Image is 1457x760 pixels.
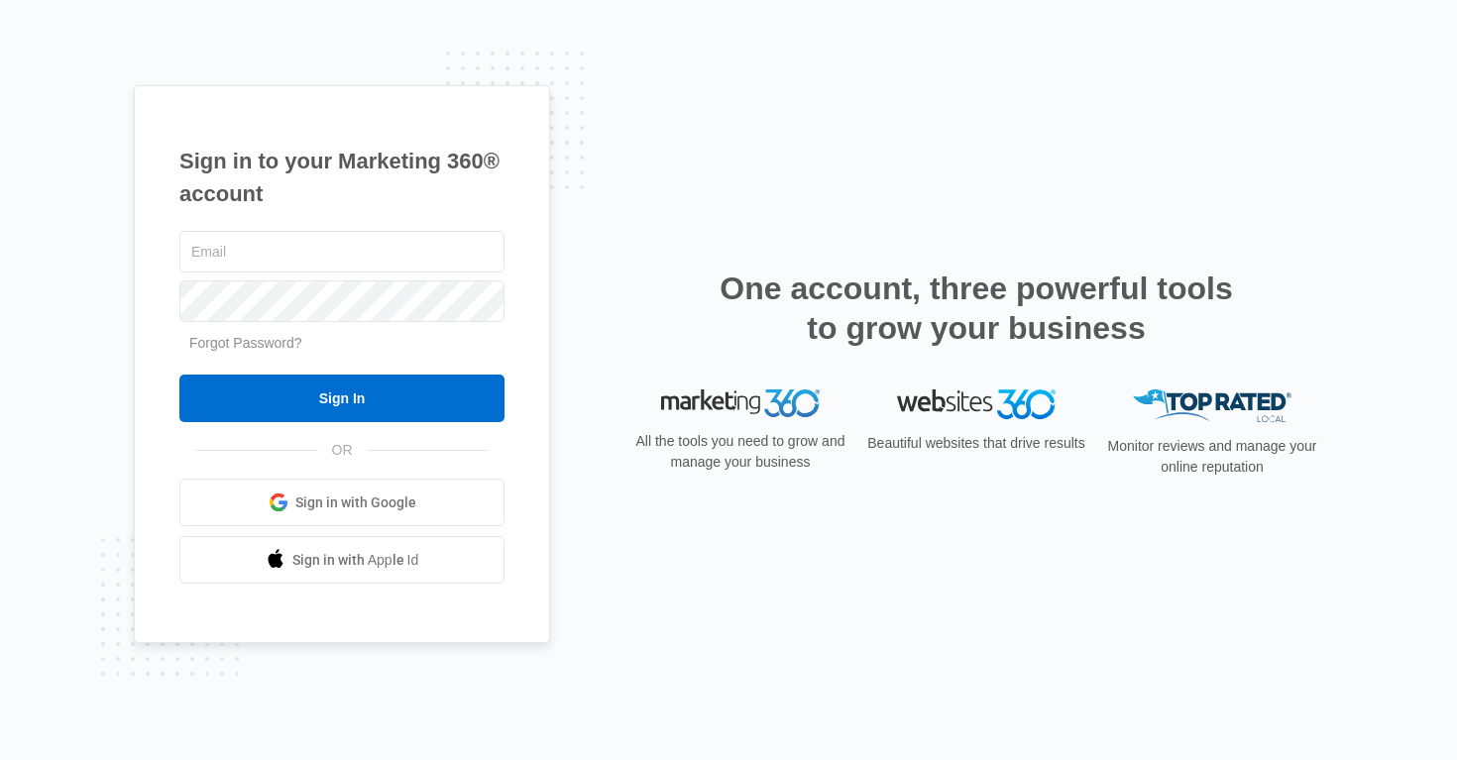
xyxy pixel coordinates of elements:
[629,431,851,473] p: All the tools you need to grow and manage your business
[189,335,302,351] a: Forgot Password?
[714,269,1239,348] h2: One account, three powerful tools to grow your business
[1133,389,1291,422] img: Top Rated Local
[661,389,820,417] img: Marketing 360
[179,479,504,526] a: Sign in with Google
[897,389,1056,418] img: Websites 360
[295,492,416,513] span: Sign in with Google
[179,536,504,584] a: Sign in with Apple Id
[179,145,504,210] h1: Sign in to your Marketing 360® account
[179,375,504,422] input: Sign In
[1101,436,1323,478] p: Monitor reviews and manage your online reputation
[865,433,1087,454] p: Beautiful websites that drive results
[318,440,367,461] span: OR
[292,550,419,571] span: Sign in with Apple Id
[179,231,504,272] input: Email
